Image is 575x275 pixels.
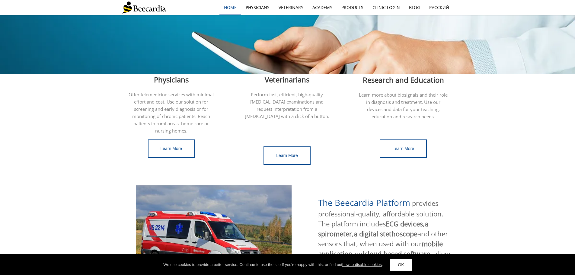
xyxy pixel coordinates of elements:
[359,92,448,120] span: Learn more about biosignals and their role in diagnosis and treatment. Use our devices and data f...
[245,91,329,119] span: Perform fast, efficient, high-quality [MEDICAL_DATA] examinations and request interpretation from...
[241,1,274,14] a: Physicians
[219,1,241,14] a: home
[154,75,189,85] span: Physicians
[163,262,383,268] div: We use cookies to provide a better service. Continue to use the site If you're happy with this, o...
[129,91,214,134] span: Offer telemedicine services with minimal effort and cost. Use our solution for screening and earl...
[368,1,404,14] a: Clinic Login
[161,146,182,151] span: Learn More
[425,1,454,14] a: Русский
[342,262,382,267] a: how to disable cookies
[276,153,298,158] span: Learn More
[318,197,410,208] span: The Beecardia Platform
[122,2,166,14] img: Beecardia
[354,229,417,238] span: a digital stethoscope
[404,1,425,14] a: Blog
[363,75,444,85] span: Research and Education
[364,249,430,258] span: cloud-based software
[386,219,423,228] span: ECG devices
[318,219,428,238] span: a spirometer
[264,146,311,165] a: Learn More
[380,139,427,158] a: Learn More
[274,1,308,14] a: Veterinary
[390,259,411,271] a: OK
[337,1,368,14] a: Products
[308,1,337,14] a: Academy
[265,75,309,85] span: Veterinarians
[148,139,195,158] a: Learn More
[392,146,414,151] span: Learn More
